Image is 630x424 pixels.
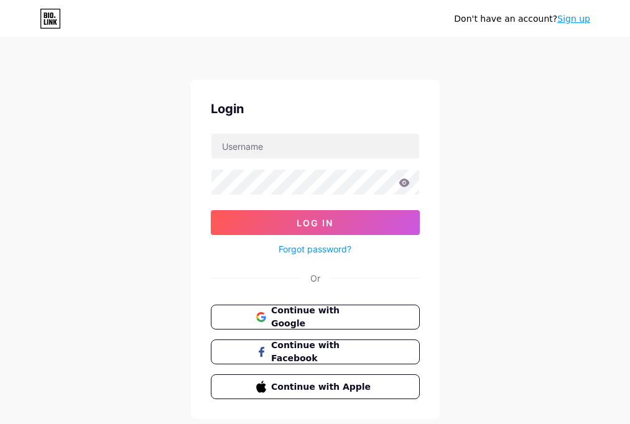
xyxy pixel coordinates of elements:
[211,339,420,364] button: Continue with Facebook
[271,380,374,394] span: Continue with Apple
[310,272,320,285] div: Or
[211,374,420,399] button: Continue with Apple
[211,210,420,235] button: Log In
[557,14,590,24] a: Sign up
[211,305,420,330] button: Continue with Google
[211,99,420,118] div: Login
[297,218,333,228] span: Log In
[454,12,590,25] div: Don't have an account?
[271,304,374,330] span: Continue with Google
[271,339,374,365] span: Continue with Facebook
[211,134,419,159] input: Username
[279,242,351,256] a: Forgot password?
